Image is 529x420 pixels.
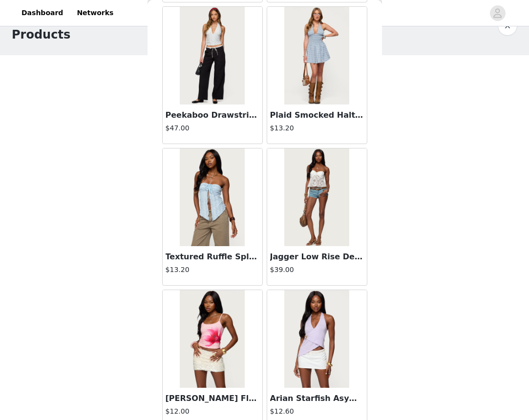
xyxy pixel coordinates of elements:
h3: Plaid Smocked Halter Mini Dress [270,109,364,121]
img: Textured Ruffle Split Front Strapless Top [180,148,245,246]
h4: $12.00 [166,406,259,417]
div: avatar [493,5,502,21]
a: Dashboard [16,2,69,24]
h4: $12.60 [270,406,364,417]
h1: Products [12,26,70,43]
a: Networks [71,2,119,24]
h4: $13.20 [270,123,364,133]
h4: $47.00 [166,123,259,133]
h3: Jagger Low Rise Denim Shorts [270,251,364,263]
img: Ashe Flower Tank Top [180,290,245,388]
img: Plaid Smocked Halter Mini Dress [284,7,349,105]
h3: [PERSON_NAME] Flower Tank Top [166,393,259,404]
h4: $39.00 [270,265,364,275]
h4: $13.20 [166,265,259,275]
h3: Arian Starfish Asymmetric Halter Top [270,393,364,404]
h3: Textured Ruffle Split Front Strapless Top [166,251,259,263]
img: Jagger Low Rise Denim Shorts [284,148,349,246]
img: Arian Starfish Asymmetric Halter Top [284,290,349,388]
img: Peekaboo Drawstring Pants [180,7,245,105]
h3: Peekaboo Drawstring Pants [166,109,259,121]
